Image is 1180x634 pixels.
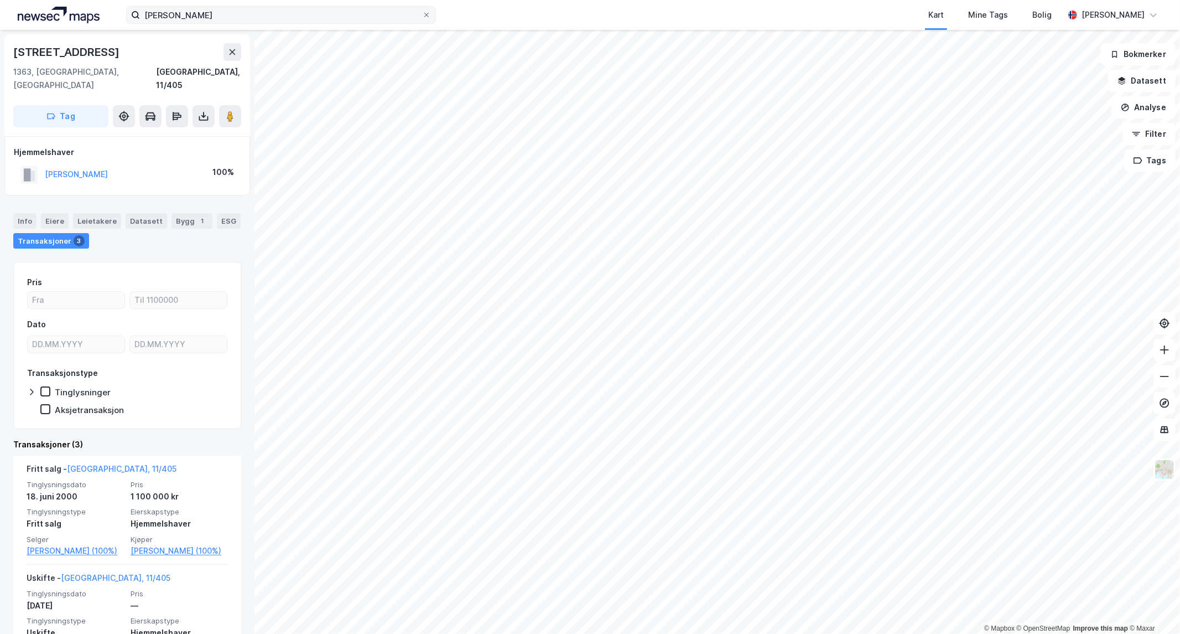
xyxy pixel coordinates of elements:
[131,507,228,517] span: Eierskapstype
[27,480,124,489] span: Tinglysningsdato
[55,405,124,415] div: Aksjetransaksjon
[131,589,228,599] span: Pris
[126,213,167,229] div: Datasett
[984,625,1015,632] a: Mapbox
[13,65,156,92] div: 1363, [GEOGRAPHIC_DATA], [GEOGRAPHIC_DATA]
[73,213,121,229] div: Leietakere
[61,573,170,583] a: [GEOGRAPHIC_DATA], 11/405
[13,43,122,61] div: [STREET_ADDRESS]
[131,517,228,530] div: Hjemmelshaver
[27,490,124,503] div: 18. juni 2000
[67,464,176,473] a: [GEOGRAPHIC_DATA], 11/405
[27,571,170,589] div: Uskifte -
[27,589,124,599] span: Tinglysningsdato
[13,105,108,127] button: Tag
[27,318,46,331] div: Dato
[28,292,124,308] input: Fra
[1125,581,1180,634] iframe: Chat Widget
[197,215,208,226] div: 1
[212,166,234,179] div: 100%
[13,213,37,229] div: Info
[55,387,111,398] div: Tinglysninger
[74,235,85,246] div: 3
[1111,96,1176,118] button: Analyse
[1122,123,1176,145] button: Filter
[27,535,124,544] span: Selger
[217,213,241,229] div: ESG
[1108,70,1176,92] button: Datasett
[171,213,212,229] div: Bygg
[27,544,124,558] a: [PERSON_NAME] (100%)
[18,7,100,23] img: logo.a4113a55bc3d86da70a041830d287a7e.svg
[27,507,124,517] span: Tinglysningstype
[1073,625,1128,632] a: Improve this map
[1125,581,1180,634] div: Kontrollprogram for chat
[1154,459,1175,480] img: Z
[1032,8,1052,22] div: Bolig
[130,292,227,308] input: Til 1100000
[140,7,422,23] input: Søk på adresse, matrikkel, gårdeiere, leietakere eller personer
[968,8,1008,22] div: Mine Tags
[13,438,241,451] div: Transaksjoner (3)
[1124,150,1176,172] button: Tags
[928,8,944,22] div: Kart
[1101,43,1176,65] button: Bokmerker
[131,544,228,558] a: [PERSON_NAME] (100%)
[27,367,98,380] div: Transaksjonstype
[27,616,124,626] span: Tinglysningstype
[130,336,227,353] input: DD.MM.YYYY
[41,213,69,229] div: Eiere
[131,480,228,489] span: Pris
[1017,625,1070,632] a: OpenStreetMap
[27,599,124,612] div: [DATE]
[27,276,42,289] div: Pris
[131,599,228,612] div: —
[27,517,124,530] div: Fritt salg
[156,65,241,92] div: [GEOGRAPHIC_DATA], 11/405
[28,336,124,353] input: DD.MM.YYYY
[27,462,176,480] div: Fritt salg -
[131,616,228,626] span: Eierskapstype
[131,535,228,544] span: Kjøper
[14,146,241,159] div: Hjemmelshaver
[1082,8,1145,22] div: [PERSON_NAME]
[13,233,89,249] div: Transaksjoner
[131,490,228,503] div: 1 100 000 kr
